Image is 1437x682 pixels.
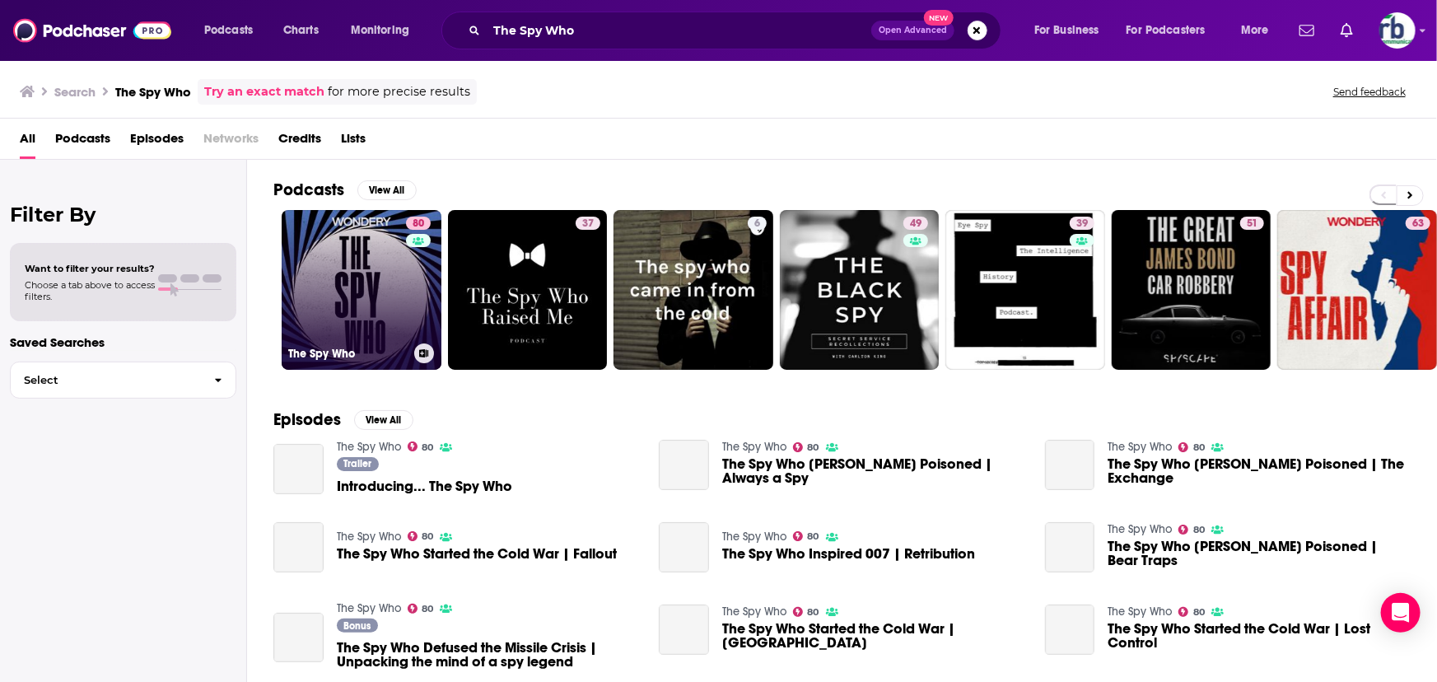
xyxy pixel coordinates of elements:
a: Try an exact match [204,82,324,101]
a: Show notifications dropdown [1334,16,1360,44]
a: The Spy Who Putin Poisoned | Bear Traps [1108,540,1411,568]
a: 80 [1178,607,1205,617]
a: The Spy Who Defused the Missile Crisis | Unpacking the mind of a spy legend [337,641,640,669]
button: open menu [193,17,274,44]
span: Select [11,375,201,385]
a: The Spy Who Putin Poisoned | Always a Spy [659,440,709,490]
a: Introducing... The Spy Who [337,479,512,493]
span: Networks [203,125,259,159]
span: For Business [1034,19,1099,42]
a: 80 [793,607,819,617]
span: 80 [808,533,819,540]
a: The Spy Who Defused the Missile Crisis | Unpacking the mind of a spy legend [273,613,324,663]
a: 49 [780,210,940,370]
h3: The Spy Who [288,347,408,361]
span: Charts [283,19,319,42]
span: The Spy Who [PERSON_NAME] Poisoned | The Exchange [1108,457,1411,485]
span: The Spy Who [PERSON_NAME] Poisoned | Always a Spy [722,457,1025,485]
a: The Spy Who [337,601,401,615]
a: The Spy Who Started the Cold War | Los Alamos [659,605,709,655]
a: The Spy Who Inspired 007 | Retribution [659,522,709,572]
a: Podcasts [55,125,110,159]
a: 80 [793,531,819,541]
a: Charts [273,17,329,44]
h3: Search [54,84,96,100]
a: The Spy Who Started the Cold War | Lost Control [1045,605,1095,655]
span: 6 [754,216,760,232]
span: 80 [422,533,433,540]
span: 80 [808,609,819,616]
span: The Spy Who Started the Cold War | Fallout [337,547,617,561]
span: The Spy Who Inspired 007 | Retribution [722,547,975,561]
input: Search podcasts, credits, & more... [487,17,871,44]
span: 51 [1247,216,1257,232]
h2: Episodes [273,409,341,430]
span: For Podcasters [1127,19,1206,42]
a: 51 [1240,217,1264,230]
span: Logged in as johannarb [1379,12,1416,49]
div: Search podcasts, credits, & more... [457,12,1017,49]
a: The Spy Who [337,440,401,454]
a: Introducing... The Spy Who [273,444,324,494]
button: open menu [339,17,431,44]
a: Show notifications dropdown [1293,16,1321,44]
span: Trailer [343,459,371,469]
span: Open Advanced [879,26,947,35]
a: 80The Spy Who [282,210,441,370]
a: 37 [576,217,600,230]
a: 80 [1178,442,1205,452]
a: 80 [406,217,431,230]
button: Show profile menu [1379,12,1416,49]
span: The Spy Who Started the Cold War | [GEOGRAPHIC_DATA] [722,622,1025,650]
button: View All [357,180,417,200]
a: 80 [408,531,434,541]
h3: The Spy Who [115,84,191,100]
button: open menu [1023,17,1120,44]
a: 39 [945,210,1105,370]
a: The Spy Who [722,440,786,454]
a: 6 [614,210,773,370]
a: 37 [448,210,608,370]
a: The Spy Who Putin Poisoned | The Exchange [1108,457,1411,485]
span: All [20,125,35,159]
button: Select [10,362,236,399]
span: 37 [582,216,594,232]
img: User Profile [1379,12,1416,49]
a: 80 [793,442,819,452]
a: EpisodesView All [273,409,413,430]
span: The Spy Who [PERSON_NAME] Poisoned | Bear Traps [1108,540,1411,568]
a: The Spy Who [337,530,401,544]
a: The Spy Who Started the Cold War | Fallout [273,522,324,572]
button: open menu [1229,17,1290,44]
button: Send feedback [1328,85,1411,99]
span: 80 [422,605,433,613]
a: Credits [278,125,321,159]
a: The Spy Who [722,605,786,619]
div: Open Intercom Messenger [1381,593,1421,633]
h2: Podcasts [273,180,344,200]
a: The Spy Who [722,530,786,544]
a: The Spy Who Started the Cold War | Lost Control [1108,622,1411,650]
button: open menu [1116,17,1229,44]
a: The Spy Who Putin Poisoned | Always a Spy [722,457,1025,485]
span: New [924,10,954,26]
span: Want to filter your results? [25,263,155,274]
span: for more precise results [328,82,470,101]
a: 80 [408,441,434,451]
span: Lists [341,125,366,159]
span: 49 [910,216,921,232]
a: 80 [1178,525,1205,535]
a: Podchaser - Follow, Share and Rate Podcasts [13,15,171,46]
span: Episodes [130,125,184,159]
a: The Spy Who [1108,440,1172,454]
a: The Spy Who [1108,522,1172,536]
span: Choose a tab above to access filters. [25,279,155,302]
span: 39 [1076,216,1088,232]
a: The Spy Who Putin Poisoned | Bear Traps [1045,522,1095,572]
a: 80 [408,604,434,614]
span: Bonus [343,621,371,631]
